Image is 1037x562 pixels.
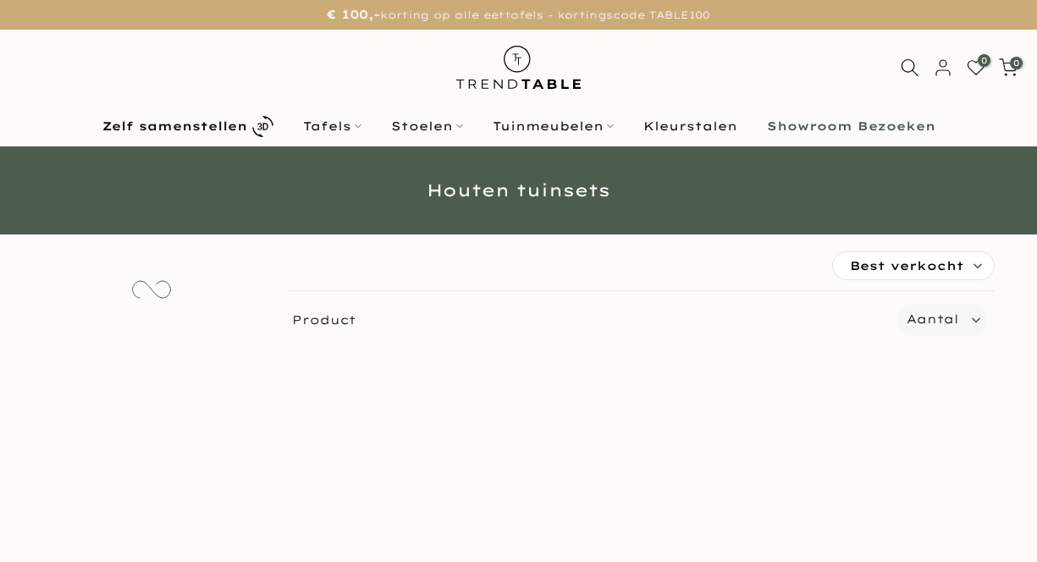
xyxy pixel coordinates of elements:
[967,58,985,77] a: 0
[376,116,477,136] a: Stoelen
[767,120,935,132] b: Showroom Bezoeken
[288,116,376,136] a: Tafels
[21,4,1016,25] p: korting op alle eettafels - kortingscode TABLE100
[280,304,891,336] span: Product
[327,7,380,22] strong: € 100,-
[752,116,950,136] a: Showroom Bezoeken
[833,252,994,279] label: Best verkocht
[36,182,1001,199] h1: Houten tuinsets
[477,116,628,136] a: Tuinmeubelen
[87,112,288,141] a: Zelf samenstellen
[1010,57,1023,69] span: 0
[850,252,964,279] span: Best verkocht
[444,30,593,105] img: trend-table
[978,54,990,67] span: 0
[999,58,1018,77] a: 0
[907,309,958,330] label: Aantal
[102,120,247,132] b: Zelf samenstellen
[628,116,752,136] a: Kleurstalen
